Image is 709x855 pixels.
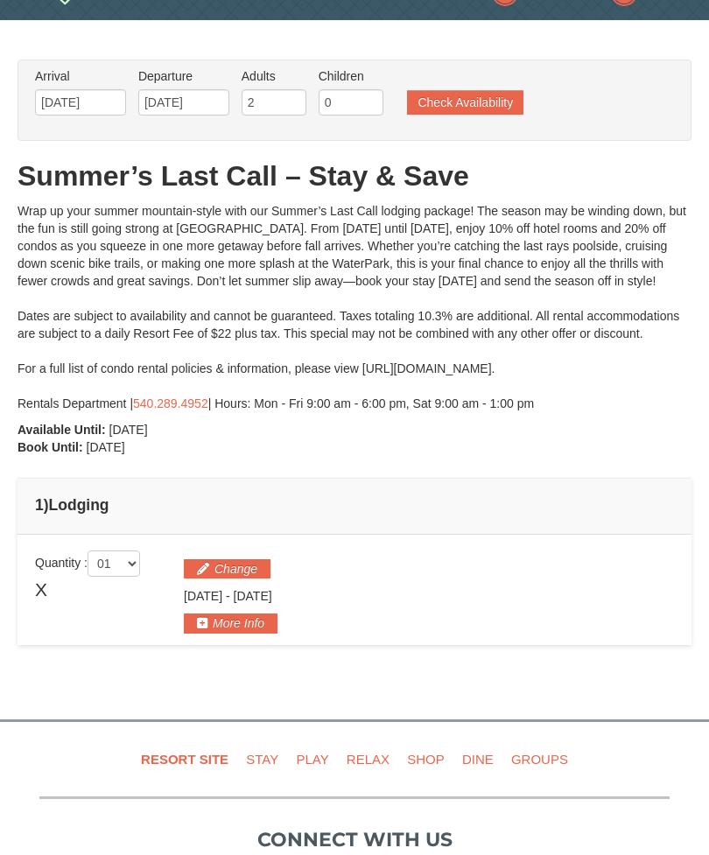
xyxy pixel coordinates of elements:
[400,739,452,779] a: Shop
[184,559,270,578] button: Change
[184,613,277,633] button: More Info
[87,440,125,454] span: [DATE]
[44,496,49,514] span: )
[18,202,691,412] div: Wrap up your summer mountain-style with our Summer’s Last Call lodging package! The season may be...
[407,90,523,115] button: Check Availability
[35,67,126,85] label: Arrival
[455,739,501,779] a: Dine
[18,423,106,437] strong: Available Until:
[138,67,229,85] label: Departure
[239,739,285,779] a: Stay
[184,589,222,603] span: [DATE]
[134,739,235,779] a: Resort Site
[242,67,306,85] label: Adults
[289,739,335,779] a: Play
[18,440,83,454] strong: Book Until:
[35,577,47,603] span: X
[39,825,670,854] p: Connect with us
[18,158,691,193] h1: Summer’s Last Call – Stay & Save
[319,67,383,85] label: Children
[35,556,140,570] span: Quantity :
[109,423,148,437] span: [DATE]
[35,496,674,514] h4: 1 Lodging
[504,739,575,779] a: Groups
[133,396,208,410] a: 540.289.4952
[234,589,272,603] span: [DATE]
[226,589,230,603] span: -
[340,739,397,779] a: Relax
